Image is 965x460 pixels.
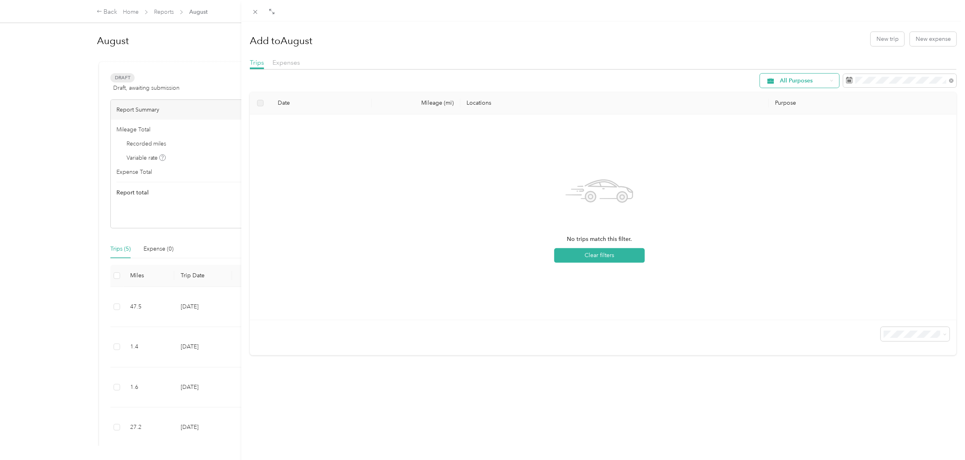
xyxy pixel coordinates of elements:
[460,92,769,114] th: Locations
[250,31,313,51] h1: Add to August
[250,59,264,66] span: Trips
[372,92,460,114] th: Mileage (mi)
[554,248,645,263] button: Clear filters
[910,32,957,46] button: New expense
[272,59,300,66] span: Expenses
[871,32,904,46] button: New trip
[920,415,965,460] iframe: Everlance-gr Chat Button Frame
[271,92,372,114] th: Date
[567,235,632,244] span: No trips match this filter.
[769,92,957,114] th: Purpose
[780,78,827,84] span: All Purposes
